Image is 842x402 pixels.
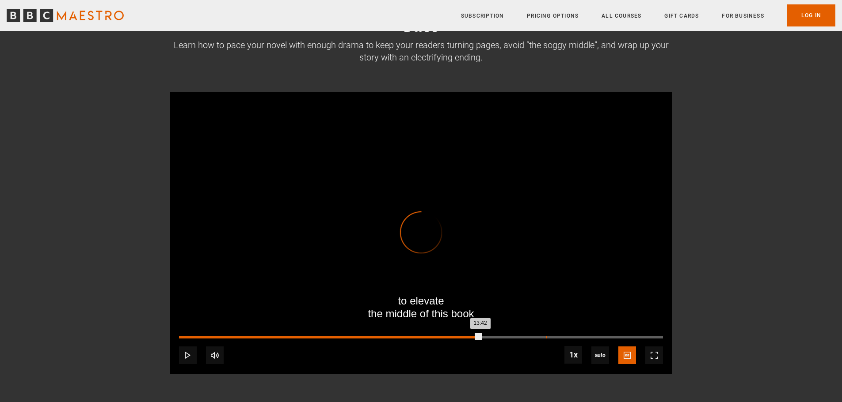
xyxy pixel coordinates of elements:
[170,15,672,35] h2: Pace
[7,9,124,22] svg: BBC Maestro
[179,336,663,338] div: Progress Bar
[179,346,197,364] button: Play
[461,11,504,20] a: Subscription
[645,346,663,364] button: Fullscreen
[527,11,579,20] a: Pricing Options
[591,346,609,364] span: auto
[564,346,582,364] button: Playback Rate
[602,11,641,20] a: All Courses
[461,4,835,26] nav: Primary
[170,92,672,374] video-js: Video Player
[787,4,835,26] a: Log In
[206,346,224,364] button: Mute
[722,11,764,20] a: For business
[591,346,609,364] div: Current quality: 720p
[618,346,636,364] button: Captions
[664,11,699,20] a: Gift Cards
[170,39,672,64] div: Learn how to pace your novel with enough drama to keep your readers turning pages, avoid “the sog...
